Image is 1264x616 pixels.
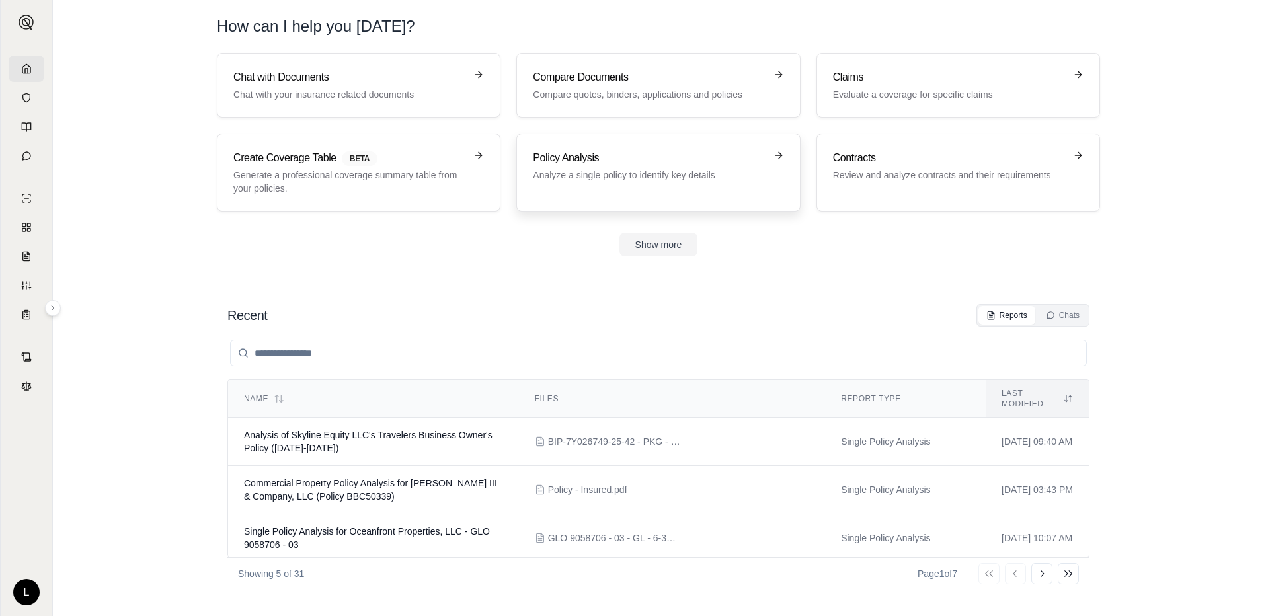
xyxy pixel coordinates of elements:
[233,69,465,85] h3: Chat with Documents
[217,16,1100,37] h1: How can I help you [DATE]?
[986,310,1027,321] div: Reports
[825,380,986,418] th: Report Type
[244,526,490,550] span: Single Policy Analysis for Oceanfront Properties, LLC - GLO 9058706 - 03
[45,300,61,316] button: Expand sidebar
[9,143,44,169] a: Chat
[833,150,1065,166] h3: Contracts
[227,306,267,325] h2: Recent
[825,514,986,562] td: Single Policy Analysis
[825,466,986,514] td: Single Policy Analysis
[519,380,825,418] th: Files
[1046,310,1080,321] div: Chats
[9,114,44,140] a: Prompt Library
[1002,388,1073,409] div: Last modified
[986,466,1089,514] td: [DATE] 03:43 PM
[244,430,493,453] span: Analysis of Skyline Equity LLC's Travelers Business Owner's Policy (2025-2026)
[217,53,500,118] a: Chat with DocumentsChat with your insurance related documents
[816,53,1100,118] a: ClaimsEvaluate a coverage for specific claims
[533,69,765,85] h3: Compare Documents
[233,169,465,195] p: Generate a professional coverage summary table from your policies.
[516,134,800,212] a: Policy AnalysisAnalyze a single policy to identify key details
[833,169,1065,182] p: Review and analyze contracts and their requirements
[533,150,765,166] h3: Policy Analysis
[978,306,1035,325] button: Reports
[244,478,497,502] span: Commercial Property Policy Analysis for William H Ross III & Company, LLC (Policy BBC50339)
[986,514,1089,562] td: [DATE] 10:07 AM
[548,483,627,496] span: Policy - Insured.pdf
[533,88,765,101] p: Compare quotes, binders, applications and policies
[9,301,44,328] a: Coverage Table
[9,214,44,241] a: Policy Comparisons
[13,9,40,36] button: Expand sidebar
[548,531,680,545] span: GLO 9058706 - 03 - GL - 6-30-25-26 - Policy.pdf
[533,169,765,182] p: Analyze a single policy to identify key details
[516,53,800,118] a: Compare DocumentsCompare quotes, binders, applications and policies
[9,243,44,270] a: Claim Coverage
[342,151,377,166] span: BETA
[9,344,44,370] a: Contract Analysis
[619,233,698,256] button: Show more
[986,418,1089,466] td: [DATE] 09:40 AM
[9,373,44,399] a: Legal Search Engine
[9,56,44,82] a: Home
[918,567,957,580] div: Page 1 of 7
[825,418,986,466] td: Single Policy Analysis
[217,134,500,212] a: Create Coverage TableBETAGenerate a professional coverage summary table from your policies.
[9,272,44,299] a: Custom Report
[13,579,40,605] div: L
[1038,306,1087,325] button: Chats
[816,134,1100,212] a: ContractsReview and analyze contracts and their requirements
[233,88,465,101] p: Chat with your insurance related documents
[833,69,1065,85] h3: Claims
[244,393,503,404] div: Name
[233,150,465,166] h3: Create Coverage Table
[833,88,1065,101] p: Evaluate a coverage for specific claims
[9,85,44,111] a: Documents Vault
[548,435,680,448] span: BIP-7Y026749-25-42 - PKG - 8-6-25-26 - Policy.pdf
[238,567,304,580] p: Showing 5 of 31
[19,15,34,30] img: Expand sidebar
[9,185,44,212] a: Single Policy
